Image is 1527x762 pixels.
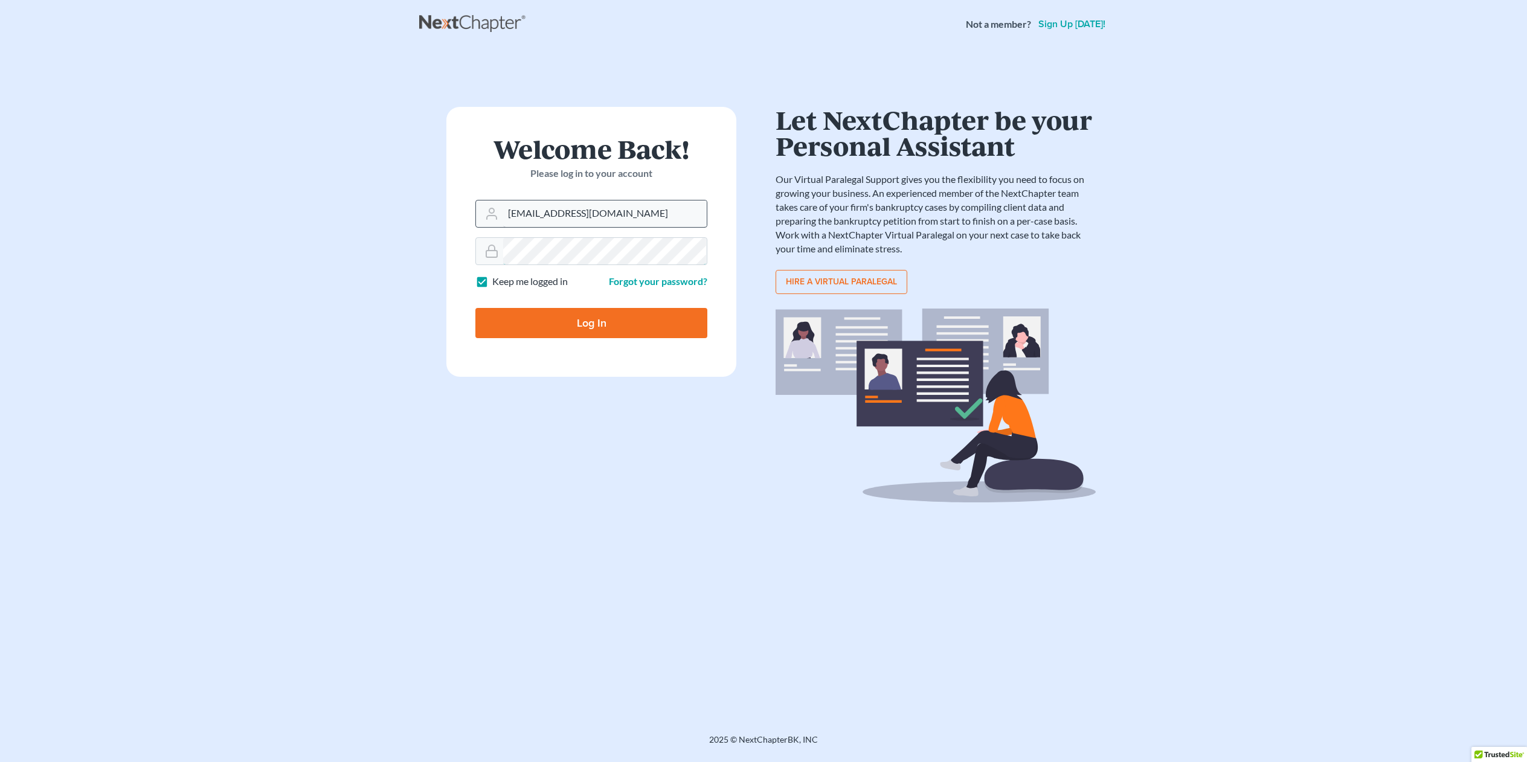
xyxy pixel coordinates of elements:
[1036,19,1108,29] a: Sign up [DATE]!
[776,309,1096,502] img: virtual_paralegal_bg-b12c8cf30858a2b2c02ea913d52db5c468ecc422855d04272ea22d19010d70dc.svg
[609,275,707,287] a: Forgot your password?
[503,200,707,227] input: Email Address
[966,18,1031,31] strong: Not a member?
[492,275,568,289] label: Keep me logged in
[475,308,707,338] input: Log In
[776,107,1096,158] h1: Let NextChapter be your Personal Assistant
[475,167,707,181] p: Please log in to your account
[776,173,1096,255] p: Our Virtual Paralegal Support gives you the flexibility you need to focus on growing your busines...
[419,734,1108,755] div: 2025 © NextChapterBK, INC
[776,270,907,294] a: Hire a virtual paralegal
[475,136,707,162] h1: Welcome Back!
